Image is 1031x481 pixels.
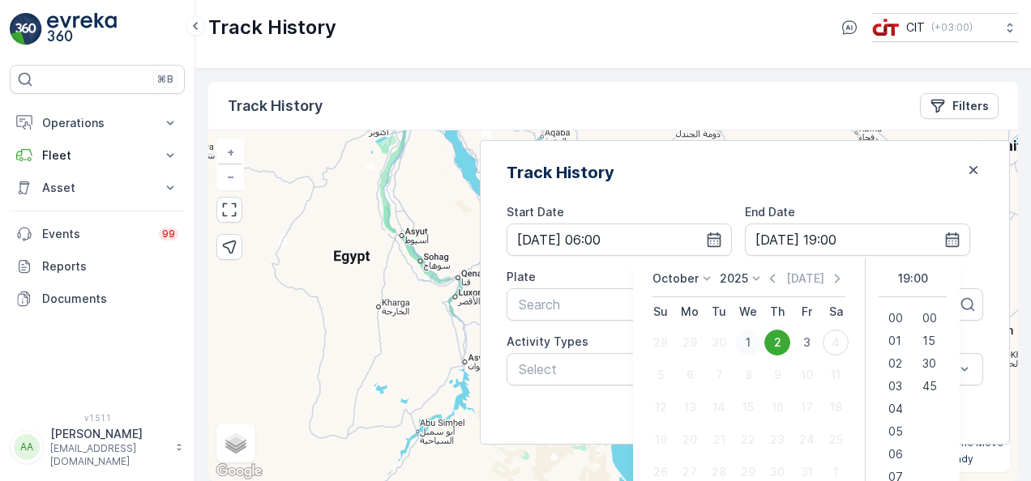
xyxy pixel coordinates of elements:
h2: Track History [507,160,614,185]
p: Search [519,295,958,314]
div: 15 [735,394,761,420]
p: ( +03:00 ) [931,21,973,34]
div: 18 [823,394,849,420]
p: Documents [42,291,178,307]
span: + [227,145,234,159]
a: Reports [10,250,185,283]
button: CIT(+03:00) [872,13,1018,42]
span: 03 [888,378,902,394]
span: 45 [922,378,937,394]
div: 23 [764,427,790,453]
span: 05 [888,424,903,440]
div: 22 [735,427,761,453]
p: Asset [42,180,152,196]
p: Fleet [42,147,152,164]
p: Track History [208,15,336,40]
div: 14 [706,394,732,420]
div: AA [14,434,40,460]
div: 9 [764,362,790,388]
span: 06 [888,446,903,462]
div: 25 [823,427,849,453]
p: Events [42,226,149,242]
button: Asset [10,172,185,204]
p: Operations [42,115,152,131]
button: Operations [10,107,185,139]
input: dd/mm/yyyy [507,223,732,256]
div: 7 [706,362,732,388]
th: Sunday [646,297,675,326]
th: Thursday [763,297,792,326]
th: Monday [675,297,704,326]
div: 16 [764,394,790,420]
div: 19 [648,427,674,453]
div: 24 [794,427,819,453]
p: ⌘B [157,73,173,86]
button: Fleet [10,139,185,172]
button: Filters [920,93,999,119]
a: Zoom Out [218,164,242,189]
label: End Date [745,205,795,219]
a: Documents [10,283,185,315]
span: 04 [888,401,903,417]
button: AA[PERSON_NAME][EMAIL_ADDRESS][DOMAIN_NAME] [10,426,185,468]
div: 13 [677,394,703,420]
div: 20 [677,427,703,453]
div: 8 [735,362,761,388]
p: 99 [162,228,175,240]
span: v 1.51.1 [10,413,185,423]
span: 00 [888,310,903,326]
div: 28 [648,330,674,355]
p: Select [519,360,955,379]
div: 5 [648,362,674,388]
th: Wednesday [734,297,763,326]
th: Saturday [821,297,850,326]
div: 2 [764,330,790,355]
th: Tuesday [704,297,734,326]
a: Zoom In [218,140,242,164]
label: Activity Types [507,334,588,348]
p: 2025 [720,270,748,287]
div: 10 [794,362,819,388]
p: CIT [906,19,925,36]
div: 12 [648,394,674,420]
p: 19:00 [898,270,928,287]
a: Events99 [10,218,185,250]
input: dd/mm/yyyy [745,223,970,256]
p: Filters [952,98,989,114]
div: 4 [823,330,849,355]
p: Track History [228,95,323,117]
span: 30 [922,355,936,372]
div: 21 [706,427,732,453]
div: 11 [823,362,849,388]
span: 02 [888,355,902,372]
div: 30 [706,330,732,355]
label: Plate [507,270,536,283]
span: − [227,169,235,183]
div: 1 [735,330,761,355]
span: 15 [922,333,935,349]
p: Reports [42,258,178,275]
span: 01 [888,333,901,349]
img: cit-logo_pOk6rL0.png [872,19,900,36]
p: [EMAIL_ADDRESS][DOMAIN_NAME] [50,442,167,468]
p: [PERSON_NAME] [50,426,167,442]
span: 00 [922,310,937,326]
div: 3 [794,330,819,355]
div: 29 [677,330,703,355]
p: [DATE] [786,270,824,287]
div: 6 [677,362,703,388]
div: 17 [794,394,819,420]
img: logo [10,13,42,45]
th: Friday [792,297,821,326]
label: Start Date [507,205,564,219]
a: Layers [218,425,254,461]
p: October [652,270,699,287]
img: logo_light-DOdMpM7g.png [47,13,117,45]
